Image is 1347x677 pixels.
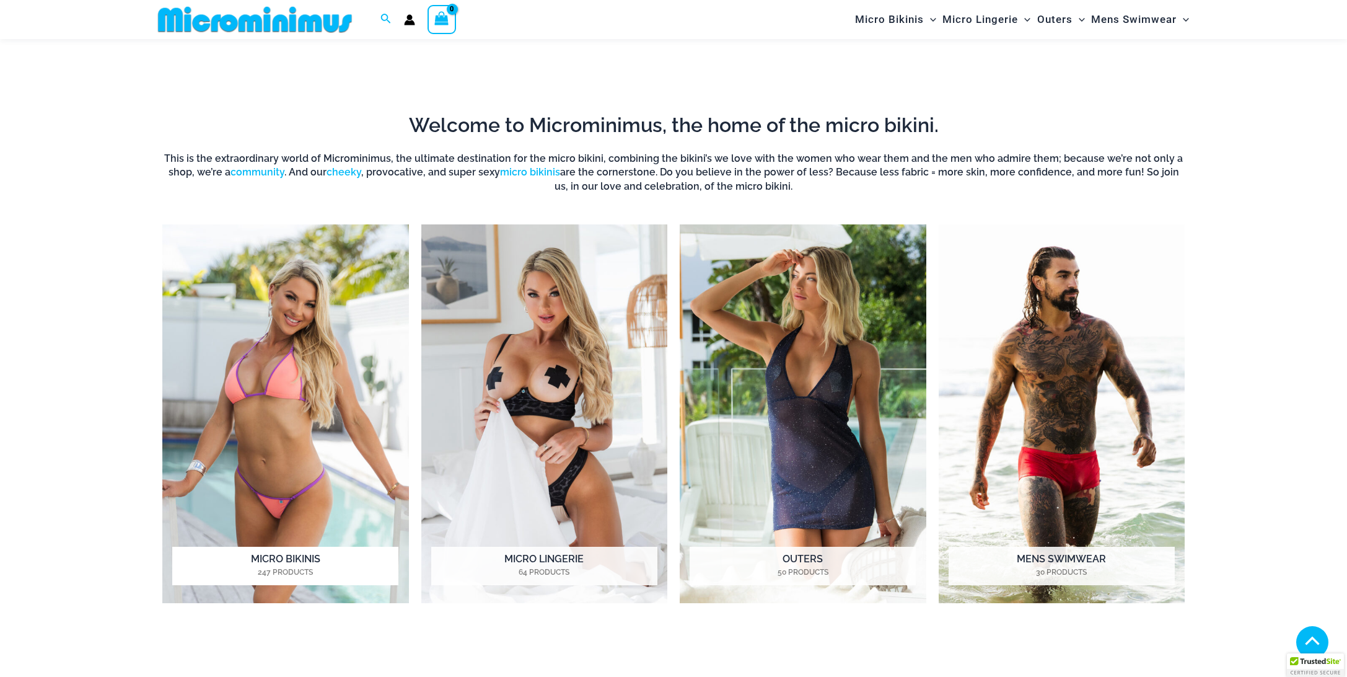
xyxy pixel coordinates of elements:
[1091,4,1177,35] span: Mens Swimwear
[162,224,409,603] a: Visit product category Micro Bikinis
[939,4,1033,35] a: Micro LingerieMenu ToggleMenu Toggle
[852,4,939,35] a: Micro BikinisMenu ToggleMenu Toggle
[939,224,1185,603] a: Visit product category Mens Swimwear
[855,4,924,35] span: Micro Bikinis
[1287,653,1344,677] div: TrustedSite Certified
[1073,4,1085,35] span: Menu Toggle
[1088,4,1192,35] a: Mens SwimwearMenu ToggleMenu Toggle
[939,224,1185,603] img: Mens Swimwear
[942,4,1018,35] span: Micro Lingerie
[431,567,657,578] mark: 64 Products
[680,224,926,603] img: Outers
[431,547,657,585] h2: Micro Lingerie
[327,166,361,178] a: cheeky
[172,567,398,578] mark: 247 Products
[404,14,415,25] a: Account icon link
[162,152,1185,193] h6: This is the extraordinary world of Microminimus, the ultimate destination for the micro bikini, c...
[230,166,284,178] a: community
[421,224,668,603] a: Visit product category Micro Lingerie
[380,12,392,27] a: Search icon link
[949,547,1175,585] h2: Mens Swimwear
[850,2,1194,37] nav: Site Navigation
[500,166,560,178] a: micro bikinis
[428,5,456,33] a: View Shopping Cart, empty
[162,224,409,603] img: Micro Bikinis
[421,224,668,603] img: Micro Lingerie
[1018,4,1030,35] span: Menu Toggle
[1037,4,1073,35] span: Outers
[680,224,926,603] a: Visit product category Outers
[153,6,357,33] img: MM SHOP LOGO FLAT
[924,4,936,35] span: Menu Toggle
[1034,4,1088,35] a: OutersMenu ToggleMenu Toggle
[690,547,916,585] h2: Outers
[1177,4,1189,35] span: Menu Toggle
[162,112,1185,138] h2: Welcome to Microminimus, the home of the micro bikini.
[172,547,398,585] h2: Micro Bikinis
[690,567,916,578] mark: 50 Products
[949,567,1175,578] mark: 30 Products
